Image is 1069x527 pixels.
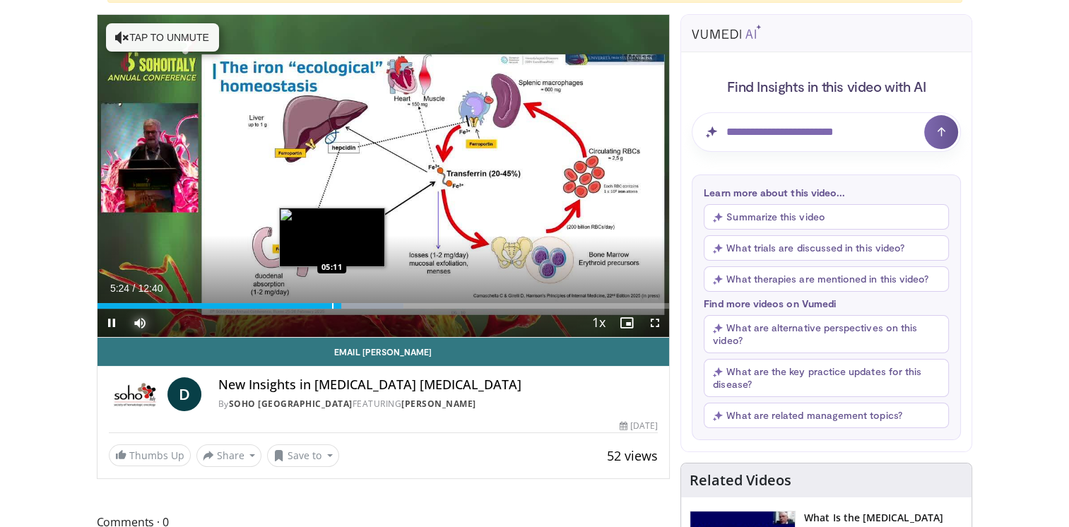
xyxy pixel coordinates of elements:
a: SOHO [GEOGRAPHIC_DATA] [229,398,353,410]
button: What are alternative perspectives on this video? [704,315,949,353]
button: Save to [267,444,339,467]
input: Question for AI [692,112,961,152]
video-js: Video Player [98,15,670,338]
div: By FEATURING [218,398,658,410]
button: What trials are discussed in this video? [704,235,949,261]
span: / [133,283,136,294]
p: Learn more about this video... [704,186,949,199]
img: vumedi-ai-logo.svg [692,25,761,39]
h4: Find Insights in this video with AI [692,77,961,95]
button: Summarize this video [704,204,949,230]
button: Share [196,444,262,467]
button: Mute [126,309,154,337]
button: Enable picture-in-picture mode [613,309,641,337]
button: Playback Rate [584,309,613,337]
button: Pause [98,309,126,337]
button: Tap to unmute [106,23,219,52]
button: Fullscreen [641,309,669,337]
span: 12:40 [138,283,163,294]
h4: Related Videos [690,472,791,489]
button: What are related management topics? [704,403,949,428]
img: SOHO Italy [109,377,162,411]
img: image.jpeg [279,208,385,267]
h4: New Insights in [MEDICAL_DATA] [MEDICAL_DATA] [218,377,658,393]
span: 5:24 [110,283,129,294]
div: Progress Bar [98,303,670,309]
a: [PERSON_NAME] [401,398,476,410]
a: D [167,377,201,411]
button: What therapies are mentioned in this video? [704,266,949,292]
a: Thumbs Up [109,444,191,466]
button: What are the key practice updates for this disease? [704,359,949,397]
div: [DATE] [620,420,658,432]
a: Email [PERSON_NAME] [98,338,670,366]
p: Find more videos on Vumedi [704,297,949,309]
span: 52 views [607,447,658,464]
